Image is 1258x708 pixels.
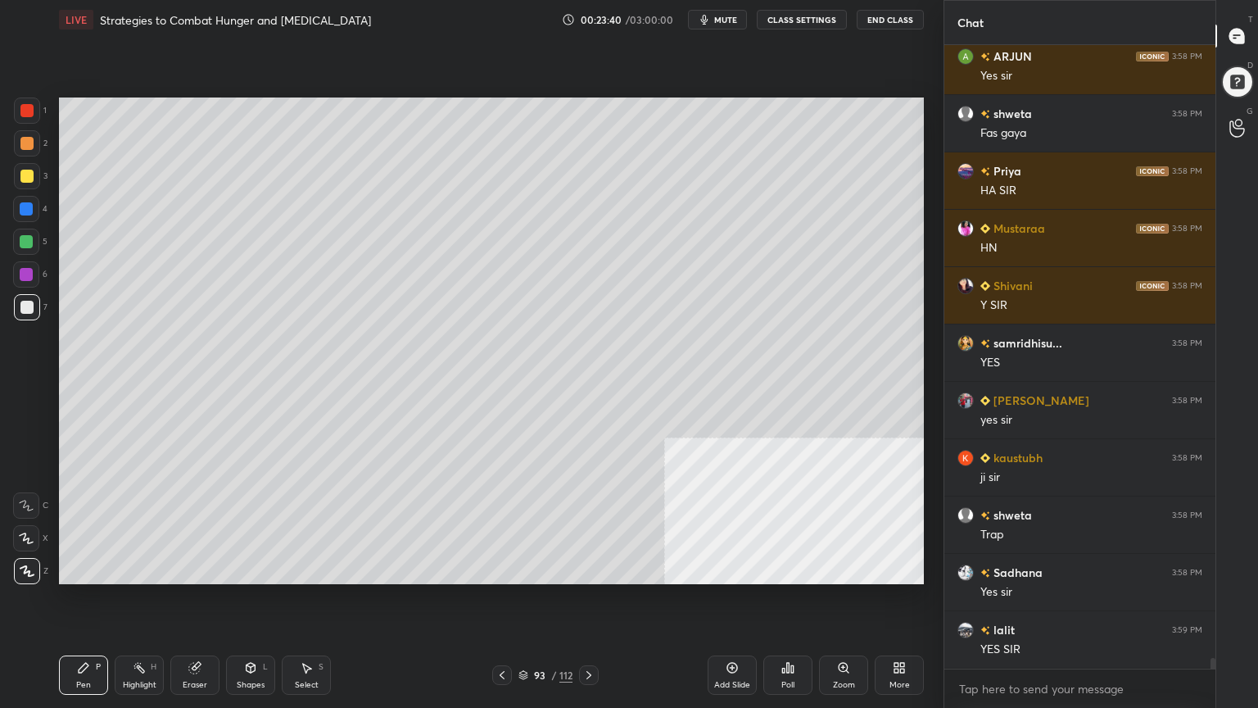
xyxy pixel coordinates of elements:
div: Pen [76,681,91,689]
p: Chat [944,1,997,44]
div: H [151,663,156,671]
div: 7 [14,294,48,320]
div: LIVE [59,10,93,29]
div: L [263,663,268,671]
p: G [1247,105,1253,117]
div: / [551,670,556,680]
div: Highlight [123,681,156,689]
div: 5 [13,229,48,255]
span: mute [714,14,737,25]
div: Select [295,681,319,689]
div: Shapes [237,681,265,689]
div: Add Slide [714,681,750,689]
div: Eraser [183,681,207,689]
div: More [889,681,910,689]
p: T [1248,13,1253,25]
div: 112 [559,668,572,683]
div: 1 [14,98,47,124]
div: Z [14,558,48,584]
div: X [13,525,48,551]
button: CLASS SETTINGS [757,10,847,29]
div: S [319,663,324,671]
div: Poll [781,681,794,689]
div: 4 [13,196,48,222]
div: 93 [532,670,548,680]
div: 3 [14,163,48,189]
h4: Strategies to Combat Hunger and [MEDICAL_DATA] [100,12,371,28]
button: End Class [857,10,924,29]
p: D [1247,59,1253,71]
div: C [13,492,48,519]
div: 2 [14,130,48,157]
div: grid [944,45,1215,669]
div: P [96,663,101,671]
div: 6 [13,261,48,288]
div: Zoom [833,681,855,689]
button: mute [688,10,747,29]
